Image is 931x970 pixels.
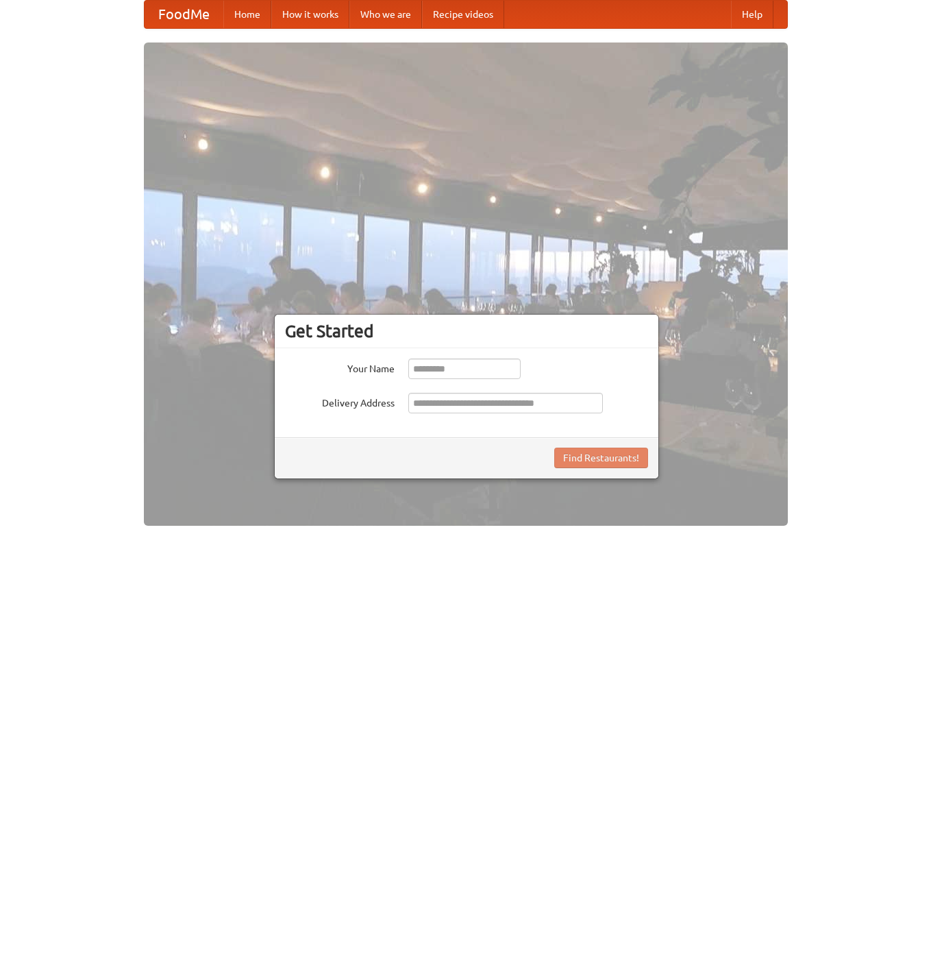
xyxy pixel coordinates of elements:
[285,393,395,410] label: Delivery Address
[554,448,648,468] button: Find Restaurants!
[285,359,395,376] label: Your Name
[145,1,223,28] a: FoodMe
[271,1,349,28] a: How it works
[285,321,648,341] h3: Get Started
[223,1,271,28] a: Home
[349,1,422,28] a: Who we are
[731,1,773,28] a: Help
[422,1,504,28] a: Recipe videos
